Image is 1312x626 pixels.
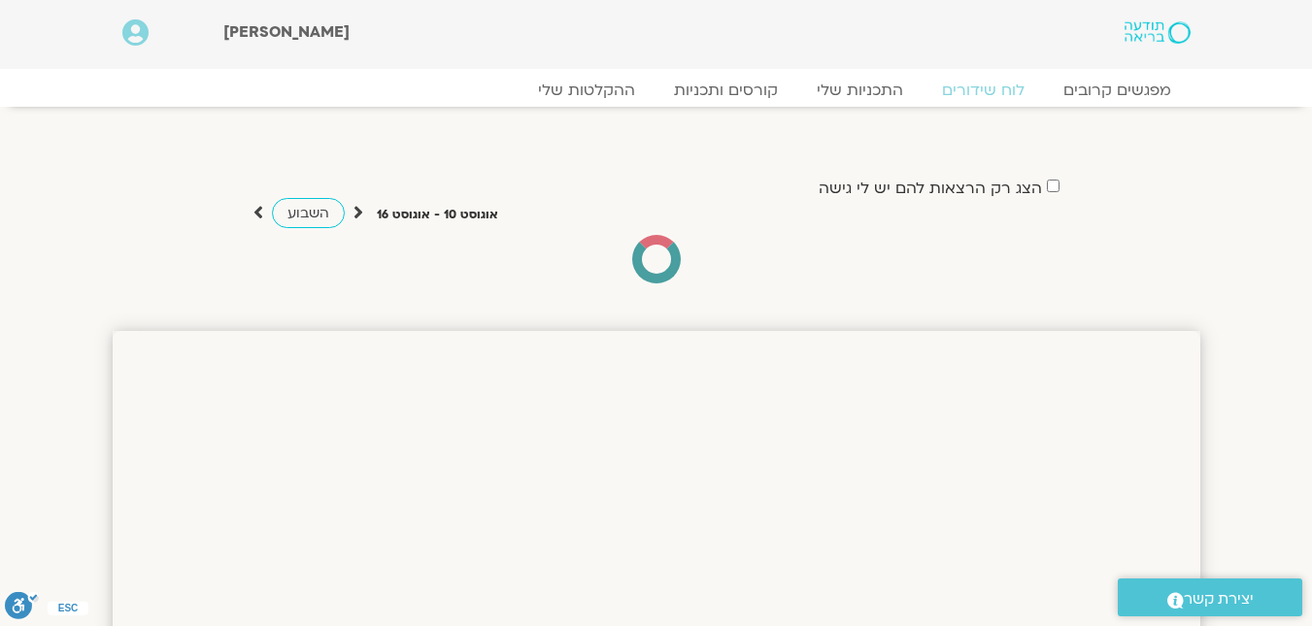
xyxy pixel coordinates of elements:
[287,204,329,222] span: השבוע
[122,81,1191,100] nav: Menu
[797,81,923,100] a: התכניות שלי
[519,81,655,100] a: ההקלטות שלי
[1184,586,1254,612] span: יצירת קשר
[377,205,498,225] p: אוגוסט 10 - אוגוסט 16
[223,21,350,43] span: [PERSON_NAME]
[272,198,345,228] a: השבוע
[1118,578,1302,616] a: יצירת קשר
[923,81,1044,100] a: לוח שידורים
[819,180,1042,197] label: הצג רק הרצאות להם יש לי גישה
[655,81,797,100] a: קורסים ותכניות
[1044,81,1191,100] a: מפגשים קרובים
